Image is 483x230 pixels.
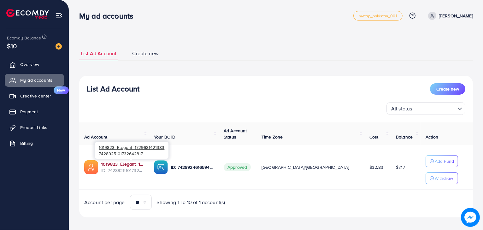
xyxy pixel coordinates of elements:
[101,161,144,167] a: 1019823_Elegant_1729681421383
[171,163,214,171] p: ID: 7428924616594423825
[20,93,51,99] span: Creative center
[84,134,108,140] span: Ad Account
[79,11,138,21] h3: My ad accounts
[359,14,397,18] span: metap_pakistan_001
[461,208,480,227] img: image
[84,199,125,206] span: Account per page
[390,104,414,113] span: All status
[132,50,159,57] span: Create new
[6,9,49,19] img: logo
[56,43,62,50] img: image
[54,86,69,94] span: New
[20,124,47,131] span: Product Links
[5,105,64,118] a: Payment
[101,167,144,174] span: ID: 7428925101732642817
[5,121,64,134] a: Product Links
[369,164,383,170] span: $32.83
[262,134,283,140] span: Time Zone
[20,77,52,83] span: My ad accounts
[56,12,63,19] img: menu
[7,41,17,50] span: $10
[87,84,139,93] h3: List Ad Account
[435,157,454,165] p: Add Fund
[396,134,413,140] span: Balance
[430,83,465,95] button: Create new
[5,137,64,150] a: Billing
[157,199,225,206] span: Showing 1 To 10 of 1 account(s)
[435,174,453,182] p: Withdraw
[414,103,455,113] input: Search for option
[5,90,64,102] a: Creative centerNew
[99,144,164,150] span: 1019823_Elegant_1729681421383
[386,102,465,115] div: Search for option
[436,86,459,92] span: Create new
[154,134,176,140] span: Your BC ID
[5,58,64,71] a: Overview
[353,11,403,21] a: metap_pakistan_001
[262,164,349,170] span: [GEOGRAPHIC_DATA]/[GEOGRAPHIC_DATA]
[20,109,38,115] span: Payment
[84,160,98,174] img: ic-ads-acc.e4c84228.svg
[81,50,116,57] span: List Ad Account
[5,74,64,86] a: My ad accounts
[20,61,39,68] span: Overview
[426,172,458,184] button: Withdraw
[426,134,438,140] span: Action
[224,127,247,140] span: Ad Account Status
[396,164,405,170] span: $7.17
[20,140,33,146] span: Billing
[369,134,379,140] span: Cost
[439,12,473,20] p: [PERSON_NAME]
[224,163,251,171] span: Approved
[7,35,41,41] span: Ecomdy Balance
[154,160,168,174] img: ic-ba-acc.ded83a64.svg
[426,12,473,20] a: [PERSON_NAME]
[95,142,168,159] div: 7428925101732642817
[426,155,458,167] button: Add Fund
